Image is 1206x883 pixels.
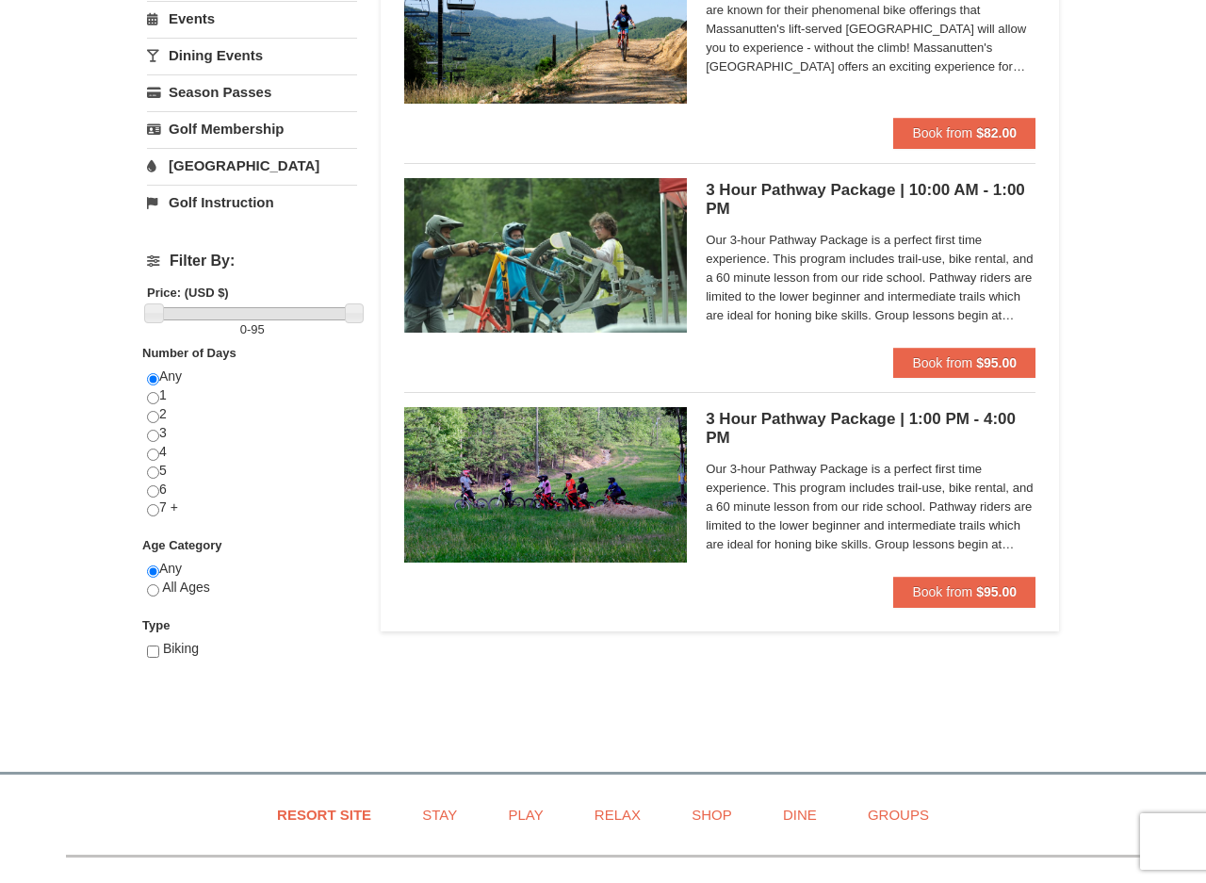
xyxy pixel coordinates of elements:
div: Any [147,560,357,616]
strong: Number of Days [142,346,236,360]
a: Dine [759,793,840,836]
span: 0 [240,322,247,336]
a: Events [147,1,357,36]
button: Book from $95.00 [893,348,1035,378]
h5: 3 Hour Pathway Package | 1:00 PM - 4:00 PM [706,410,1035,448]
span: Book from [912,355,972,370]
a: [GEOGRAPHIC_DATA] [147,148,357,183]
span: All Ages [162,580,210,595]
a: Relax [571,793,664,836]
a: Golf Instruction [147,185,357,220]
a: Golf Membership [147,111,357,146]
button: Book from $95.00 [893,577,1035,607]
span: 95 [251,322,264,336]
a: Play [484,793,566,836]
h4: Filter By: [147,253,357,270]
a: Dining Events [147,38,357,73]
strong: $82.00 [976,125,1017,140]
span: Book from [912,125,972,140]
span: Our 3-hour Pathway Package is a perfect first time experience. This program includes trail-use, b... [706,231,1035,325]
div: Any 1 2 3 4 5 6 7 + [147,368,357,536]
a: Resort Site [253,793,395,836]
a: Season Passes [147,74,357,109]
span: Our 3-hour Pathway Package is a perfect first time experience. This program includes trail-use, b... [706,460,1035,554]
span: Biking [163,641,199,656]
label: - [147,320,357,339]
a: Stay [399,793,481,836]
a: Shop [668,793,756,836]
strong: Type [142,618,170,632]
a: Groups [844,793,953,836]
button: Book from $82.00 [893,118,1035,148]
strong: $95.00 [976,584,1017,599]
strong: $95.00 [976,355,1017,370]
h5: 3 Hour Pathway Package | 10:00 AM - 1:00 PM [706,181,1035,219]
strong: Age Category [142,538,222,552]
span: Book from [912,584,972,599]
strong: Price: (USD $) [147,286,229,300]
img: 6619923-43-a0aa2a2a.jpg [404,407,687,562]
img: 6619923-41-e7b00406.jpg [404,178,687,333]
